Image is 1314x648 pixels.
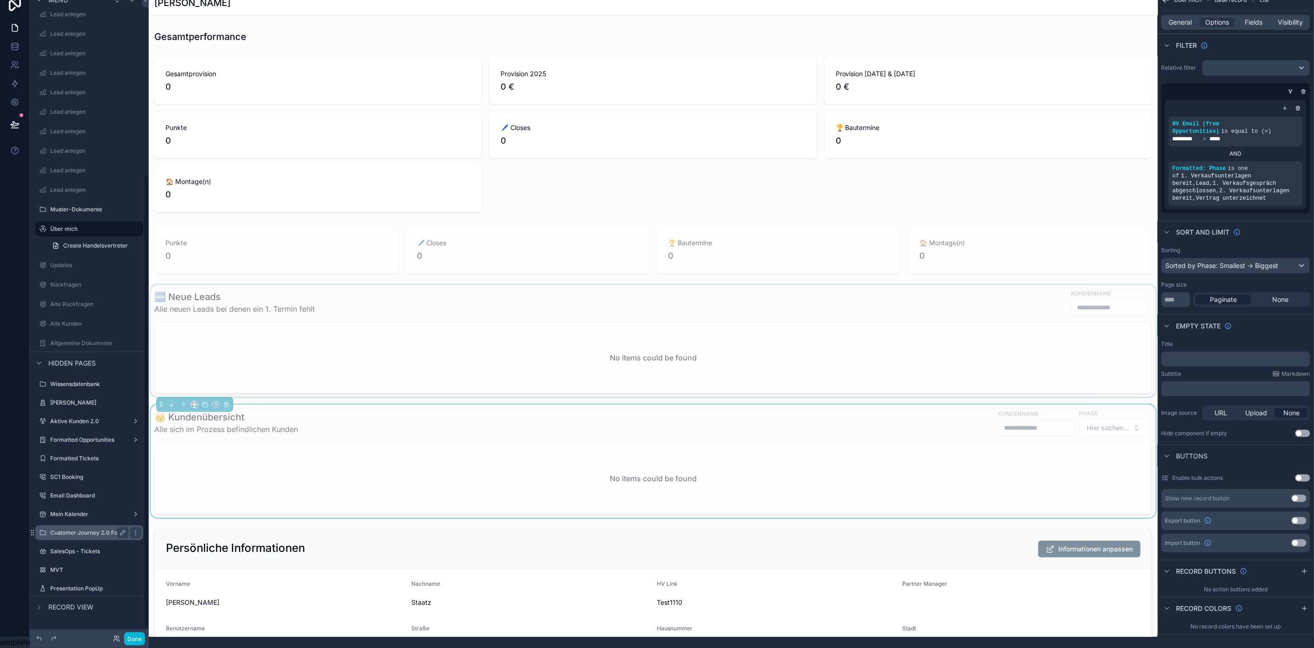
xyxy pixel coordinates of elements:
[1246,18,1263,27] span: Fields
[50,436,128,444] label: Formatted Opportunities
[1176,41,1197,50] span: Filter
[50,320,141,327] label: Alle Kunden
[1246,408,1268,418] span: Upload
[50,225,138,233] label: Über mich
[48,603,93,612] span: Record view
[50,281,141,288] label: Rückfragen
[1087,423,1129,432] span: Hier suchen...
[35,414,143,429] a: Aktive Kunden 2.0
[1162,430,1228,437] div: Hide component if empty
[35,124,143,139] a: Lead anlegen
[1162,258,1310,273] div: Sorted by Phase: Smallest -> Biggest
[1176,228,1230,237] span: Sort And Limit
[50,206,141,213] label: Muster-Dokumente
[1162,64,1199,72] label: Relative filter
[1206,18,1229,27] span: Options
[35,144,143,158] a: Lead anlegen
[1162,281,1187,288] label: Page size
[610,473,697,484] h2: No items could be found
[1216,188,1220,194] span: ,
[1173,121,1220,135] span: HV Email (from Opportunities)
[1173,165,1226,172] span: Formatted: Phase
[154,424,298,435] span: Alle sich im Prozess befindlichen Kunden
[35,26,143,41] a: Lead anlegen
[50,147,141,155] label: Lead anlegen
[35,183,143,197] a: Lead anlegen
[35,46,143,61] a: Lead anlegen
[50,548,141,555] label: SalesOps - Tickets
[1162,247,1181,254] label: Sorting
[50,108,141,116] label: Lead anlegen
[1209,180,1213,187] span: ,
[35,581,143,596] a: Presentation PopUp
[1165,539,1201,547] span: Import button
[48,359,96,368] span: Hidden pages
[1079,419,1149,437] button: Select Button
[998,409,1039,418] label: Kundenname
[50,167,141,174] label: Lead anlegen
[50,511,128,518] label: Mein Kalender
[35,65,143,80] a: Lead anlegen
[50,418,128,425] label: Aktive Kunden 2.0
[1210,295,1237,304] span: Paginate
[50,128,141,135] label: Lead anlegen
[50,473,141,481] label: SC1 Booking
[1162,370,1182,378] label: Subtitle
[1165,517,1201,524] span: Export button
[46,238,143,253] a: Create Handelsvertreter
[50,11,141,18] label: Lead anlegen
[35,544,143,559] a: SalesOps - Tickets
[35,488,143,503] a: Email Dashboard
[50,529,128,537] label: Customer Journey 2.0 Folder
[154,411,298,424] h1: 👑 Kundenübersicht
[35,105,143,119] a: Lead anlegen
[50,30,141,38] label: Lead anlegen
[1162,340,1173,348] label: Title
[35,258,143,273] a: Updates
[1162,409,1199,417] label: Image source
[50,89,141,96] label: Lead anlegen
[1162,352,1310,367] div: scrollable content
[1279,18,1304,27] span: Visibility
[35,395,143,410] a: [PERSON_NAME]
[35,202,143,217] a: Muster-Dokumente
[35,297,143,312] a: Alte Rückfragen
[35,432,143,447] a: Formatted Opportunities
[1284,408,1300,418] span: None
[35,163,143,178] a: Lead anlegen
[1273,370,1310,378] a: Markdown
[35,277,143,292] a: Rückfragen
[1162,258,1310,274] button: Sorted by Phase: Smallest -> Biggest
[50,380,141,388] label: Wissensdatenbank
[35,7,143,22] a: Lead anlegen
[1169,150,1303,157] div: AND
[50,492,141,499] label: Email Dashboard
[1173,173,1290,202] span: 1. Verkaufsunterlagen bereit Lead 1. Verkaufsgespräch abgeschlossen 2. Verkaufsunterlagen bereit ...
[50,566,141,574] label: MVT
[1215,408,1228,418] span: URL
[35,316,143,331] a: Alle Kunden
[50,399,141,406] label: [PERSON_NAME]
[35,377,143,392] a: Wissensdatenbank
[1162,381,1310,396] div: scrollable content
[124,632,145,646] button: Done
[35,563,143,577] a: MVT
[50,340,141,347] label: Allgemeine Dokumente
[35,336,143,351] a: Allgemeine Dokumente
[1158,619,1314,634] div: No record colors have been set up
[1173,474,1223,482] label: Enable bulk actions
[50,50,141,57] label: Lead anlegen
[1176,321,1221,331] span: Empty state
[1193,180,1196,187] span: ,
[50,301,141,308] label: Alte Rückfragen
[50,585,141,592] label: Presentation PopUp
[50,69,141,77] label: Lead anlegen
[50,455,141,462] label: Formatted Tickets
[63,242,128,249] span: Create Handelsvertreter
[1176,452,1208,461] span: Buttons
[35,85,143,100] a: Lead anlegen
[35,451,143,466] a: Formatted Tickets
[50,186,141,194] label: Lead anlegen
[1273,295,1289,304] span: None
[1158,582,1314,597] div: No action buttons added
